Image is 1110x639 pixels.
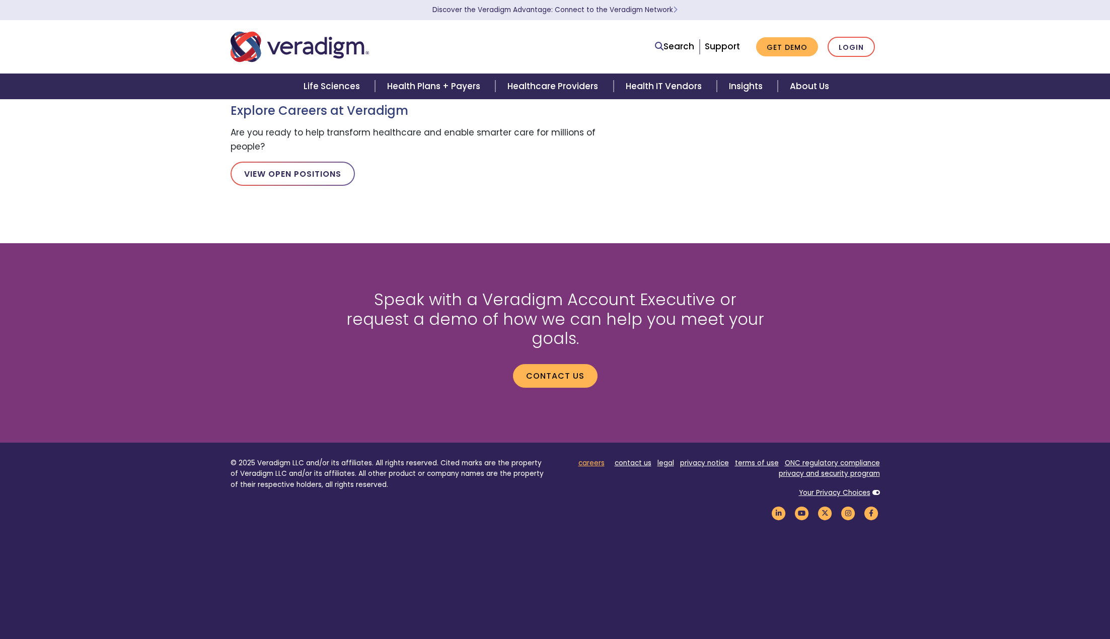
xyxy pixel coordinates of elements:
[673,5,678,15] span: Learn More
[231,162,355,186] a: View Open Positions
[680,458,729,468] a: privacy notice
[705,40,740,52] a: Support
[341,290,769,348] h2: Speak with a Veradigm Account Executive or request a demo of how we can help you meet your goals.
[291,74,375,99] a: Life Sciences
[735,458,779,468] a: terms of use
[778,74,841,99] a: About Us
[863,508,880,518] a: Veradigm Facebook Link
[432,5,678,15] a: Discover the Veradigm Advantage: Connect to the Veradigm NetworkLearn More
[828,37,875,57] a: Login
[817,508,834,518] a: Veradigm Twitter Link
[495,74,613,99] a: Healthcare Providers
[231,104,603,118] h3: Explore Careers at Veradigm
[657,458,674,468] a: legal
[614,74,717,99] a: Health IT Vendors
[231,126,603,153] p: Are you ready to help transform healthcare and enable smarter care for millions of people?
[840,508,857,518] a: Veradigm Instagram Link
[578,458,605,468] a: careers
[717,74,778,99] a: Insights
[615,458,651,468] a: contact us
[779,469,880,478] a: privacy and security program
[799,488,870,498] a: Your Privacy Choices
[655,40,694,53] a: Search
[231,30,369,63] img: Veradigm logo
[231,458,548,490] p: © 2025 Veradigm LLC and/or its affiliates. All rights reserved. Cited marks are the property of V...
[793,508,810,518] a: Veradigm YouTube Link
[513,364,598,387] a: Contact us
[785,458,880,468] a: ONC regulatory compliance
[756,37,818,57] a: Get Demo
[375,74,495,99] a: Health Plans + Payers
[770,508,787,518] a: Veradigm LinkedIn Link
